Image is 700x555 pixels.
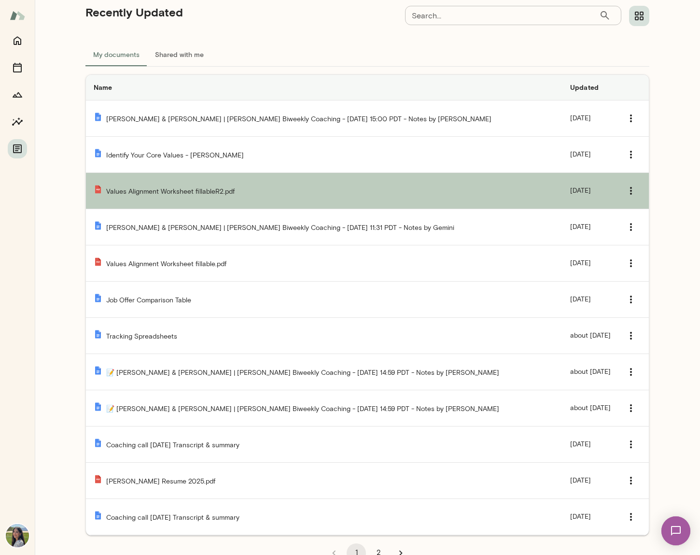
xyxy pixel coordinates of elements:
[86,463,562,499] td: [PERSON_NAME] Resume 2025.pdf
[94,113,102,121] img: Mana Sadeghi & Leigh Allen-Arredondo | Mento Biweekly Coaching - 2025/09/16 15:00 PDT - Notes by ...
[570,144,641,165] div: [DATE]
[86,245,562,282] td: Values Alignment Worksheet fillable.pdf
[6,524,29,547] img: Mana Sadeghi
[86,209,562,245] td: [PERSON_NAME] & [PERSON_NAME] | [PERSON_NAME] Biweekly Coaching - [DATE] 11:31 PDT - Notes by Gemini
[86,282,562,318] td: Job Offer Comparison Table
[94,185,102,194] img: Values Alignment Worksheet fillableR2.pdf
[86,318,562,354] td: Tracking Spreadsheets
[94,439,102,447] img: Coaching call 2025-07-22 Transcript & summary
[94,294,102,302] img: Job Offer Comparison Table
[570,253,641,273] div: [DATE]
[86,499,562,535] td: Coaching call [DATE] Transcript & summary
[8,139,27,158] button: Documents
[570,434,641,455] div: [DATE]
[10,6,25,25] img: Mento
[570,507,641,527] div: [DATE]
[570,398,641,418] div: about [DATE]
[94,149,102,157] img: Identify Your Core Values - Mana Sadeghi
[85,43,147,66] button: My documents
[85,43,649,66] div: documents tabs
[570,326,641,346] div: about [DATE]
[570,217,641,237] div: [DATE]
[86,390,562,427] td: 📝 [PERSON_NAME] & [PERSON_NAME] | [PERSON_NAME] Biweekly Coaching - [DATE] 14:59 PDT - Notes by [...
[86,173,562,209] td: Values Alignment Worksheet fillableR2.pdf
[570,470,641,491] div: [DATE]
[570,362,641,382] div: about [DATE]
[570,83,641,92] h6: Updated
[86,427,562,463] td: Coaching call [DATE] Transcript & summary
[570,181,641,201] div: [DATE]
[94,221,102,230] img: Mana Sadeghi & Leigh Allen-Arredondo | Mento Biweekly Coaching - 2025/09/12 11:31 PDT - Notes by ...
[94,402,102,411] img: 📝 Mana Sadeghi & Leigh Allen-Arredondo | Mento Biweekly Coaching - 2025/08/05 14:59 PDT - Notes b...
[8,58,27,77] button: Sessions
[570,289,641,310] div: [DATE]
[94,330,102,339] img: Tracking Spreadsheets
[85,4,183,20] h5: Recently Updated
[86,137,562,173] td: Identify Your Core Values - [PERSON_NAME]
[86,100,562,137] td: [PERSON_NAME] & [PERSON_NAME] | [PERSON_NAME] Biweekly Coaching - [DATE] 15:00 PDT - Notes by [PE...
[94,83,555,92] h6: Name
[8,31,27,50] button: Home
[147,43,211,66] button: Shared with me
[94,257,102,266] img: Values Alignment Worksheet fillable.pdf
[94,511,102,520] img: Coaching call 2025-06-26 Transcript & summary
[86,75,649,535] table: Templates list
[94,475,102,484] img: Mana Sadeghi Resume 2025.pdf
[8,112,27,131] button: Insights
[8,85,27,104] button: Growth Plan
[94,366,102,375] img: 📝 Mana Sadeghi & Leigh Allen-Arredondo | Mento Biweekly Coaching - 2025/08/19 14:59 PDT - Notes b...
[86,354,562,390] td: 📝 [PERSON_NAME] & [PERSON_NAME] | [PERSON_NAME] Biweekly Coaching - [DATE] 14:59 PDT - Notes by [...
[570,108,641,128] div: [DATE]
